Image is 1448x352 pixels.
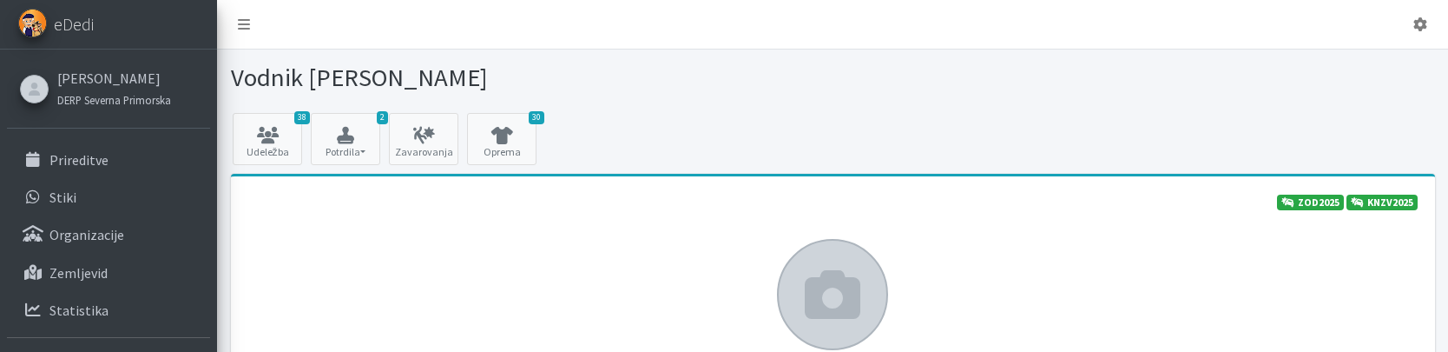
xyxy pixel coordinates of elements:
[57,89,171,110] a: DERP Severna Primorska
[7,293,210,328] a: Statistika
[7,256,210,290] a: Zemljevid
[7,143,210,177] a: Prireditve
[18,9,47,37] img: eDedi
[233,113,302,165] a: 38 Udeležba
[49,226,124,243] p: Organizacije
[49,189,76,206] p: Stiki
[377,111,388,124] span: 2
[49,151,109,169] p: Prireditve
[467,113,536,165] a: 30 Oprema
[54,11,94,37] span: eDedi
[7,180,210,215] a: Stiki
[311,113,380,165] button: 2 Potrdila
[57,68,171,89] a: [PERSON_NAME]
[49,302,109,319] p: Statistika
[231,63,826,93] h1: Vodnik [PERSON_NAME]
[57,93,171,107] small: DERP Severna Primorska
[1346,195,1418,210] a: KNZV2025
[1277,195,1344,210] a: ZOD2025
[49,264,108,282] p: Zemljevid
[389,113,458,165] a: Zavarovanja
[7,217,210,252] a: Organizacije
[294,111,310,124] span: 38
[529,111,544,124] span: 30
